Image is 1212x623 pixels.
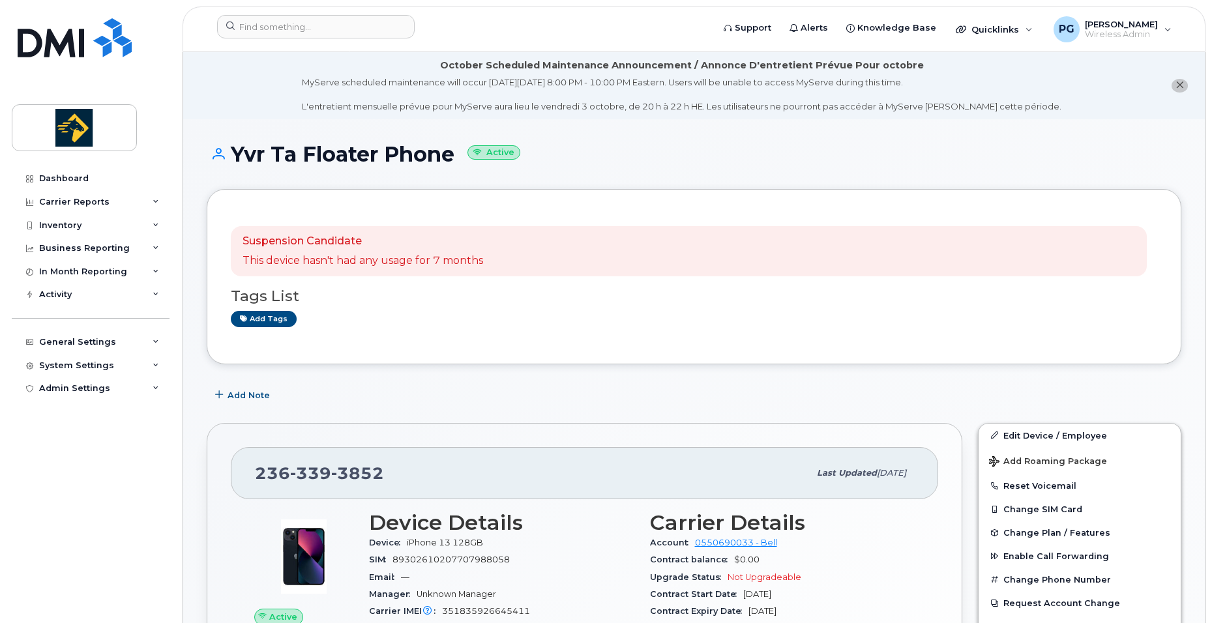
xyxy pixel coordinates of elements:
span: Upgrade Status [650,572,728,582]
img: image20231002-3703462-1ig824h.jpeg [265,517,343,596]
span: Enable Call Forwarding [1003,551,1109,561]
button: Change Plan / Features [979,521,1181,544]
button: Request Account Change [979,591,1181,615]
h1: Yvr Ta Floater Phone [207,143,1181,166]
p: Suspension Candidate [243,234,483,249]
span: 3852 [331,463,384,483]
div: MyServe scheduled maintenance will occur [DATE][DATE] 8:00 PM - 10:00 PM Eastern. Users will be u... [302,76,1061,113]
span: 351835926645411 [442,606,530,616]
button: Add Roaming Package [979,447,1181,474]
button: close notification [1172,79,1188,93]
span: 89302610207707988058 [392,555,510,564]
small: Active [467,145,520,160]
span: Unknown Manager [417,589,496,599]
span: Add Roaming Package [989,456,1107,469]
span: Not Upgradeable [728,572,801,582]
span: Active [269,611,297,623]
a: 0550690033 - Bell [695,538,777,547]
button: Change Phone Number [979,568,1181,591]
span: [DATE] [877,468,906,478]
span: [DATE] [743,589,771,599]
span: SIM [369,555,392,564]
span: Manager [369,589,417,599]
span: Add Note [228,389,270,401]
span: Device [369,538,407,547]
span: Email [369,572,401,582]
span: Account [650,538,695,547]
span: iPhone 13 128GB [407,538,483,547]
div: October Scheduled Maintenance Announcement / Annonce D'entretient Prévue Pour octobre [440,59,924,72]
h3: Tags List [231,288,1157,304]
span: [DATE] [748,606,776,616]
button: Reset Voicemail [979,474,1181,497]
span: — [401,572,409,582]
span: Carrier IMEI [369,606,442,616]
span: Contract balance [650,555,734,564]
p: This device hasn't had any usage for 7 months [243,254,483,268]
span: 236 [255,463,384,483]
a: Edit Device / Employee [979,424,1181,447]
span: Last updated [817,468,877,478]
span: $0.00 [734,555,760,564]
h3: Carrier Details [650,511,915,534]
span: Contract Expiry Date [650,606,748,616]
h3: Device Details [369,511,634,534]
span: 339 [290,463,331,483]
a: Add tags [231,311,297,327]
span: Change Plan / Features [1003,528,1110,538]
button: Change SIM Card [979,497,1181,521]
span: Contract Start Date [650,589,743,599]
button: Enable Call Forwarding [979,544,1181,568]
button: Add Note [207,384,281,407]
